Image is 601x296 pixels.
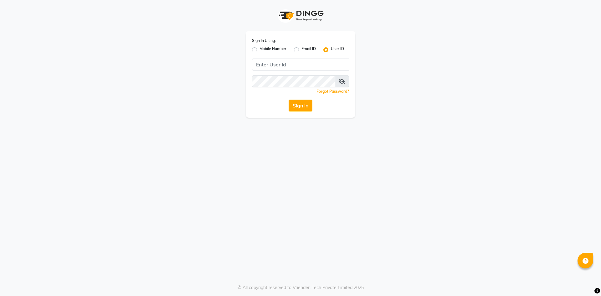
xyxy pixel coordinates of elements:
[252,75,335,87] input: Username
[316,89,349,94] a: Forgot Password?
[275,6,326,25] img: logo1.svg
[252,38,276,44] label: Sign In Using:
[259,46,286,54] label: Mobile Number
[252,59,349,70] input: Username
[289,100,312,112] button: Sign In
[331,46,344,54] label: User ID
[301,46,316,54] label: Email ID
